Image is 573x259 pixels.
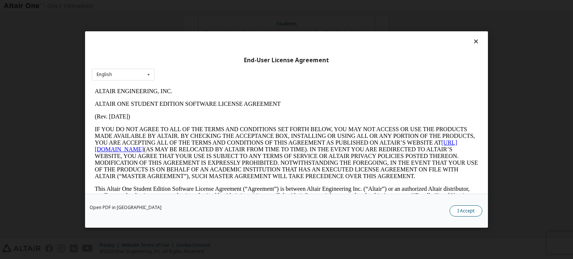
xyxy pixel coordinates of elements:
p: ALTAIR ENGINEERING, INC. [3,3,386,10]
p: IF YOU DO NOT AGREE TO ALL OF THE TERMS AND CONDITIONS SET FORTH BELOW, YOU MAY NOT ACCESS OR USE... [3,41,386,95]
p: This Altair One Student Edition Software License Agreement (“Agreement”) is between Altair Engine... [3,101,386,127]
button: I Accept [450,205,482,217]
a: Open PDF in [GEOGRAPHIC_DATA] [90,205,162,210]
div: English [97,72,112,77]
a: [URL][DOMAIN_NAME] [3,54,366,67]
p: (Rev. [DATE]) [3,28,386,35]
div: End-User License Agreement [92,57,481,64]
p: ALTAIR ONE STUDENT EDITION SOFTWARE LICENSE AGREEMENT [3,16,386,22]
